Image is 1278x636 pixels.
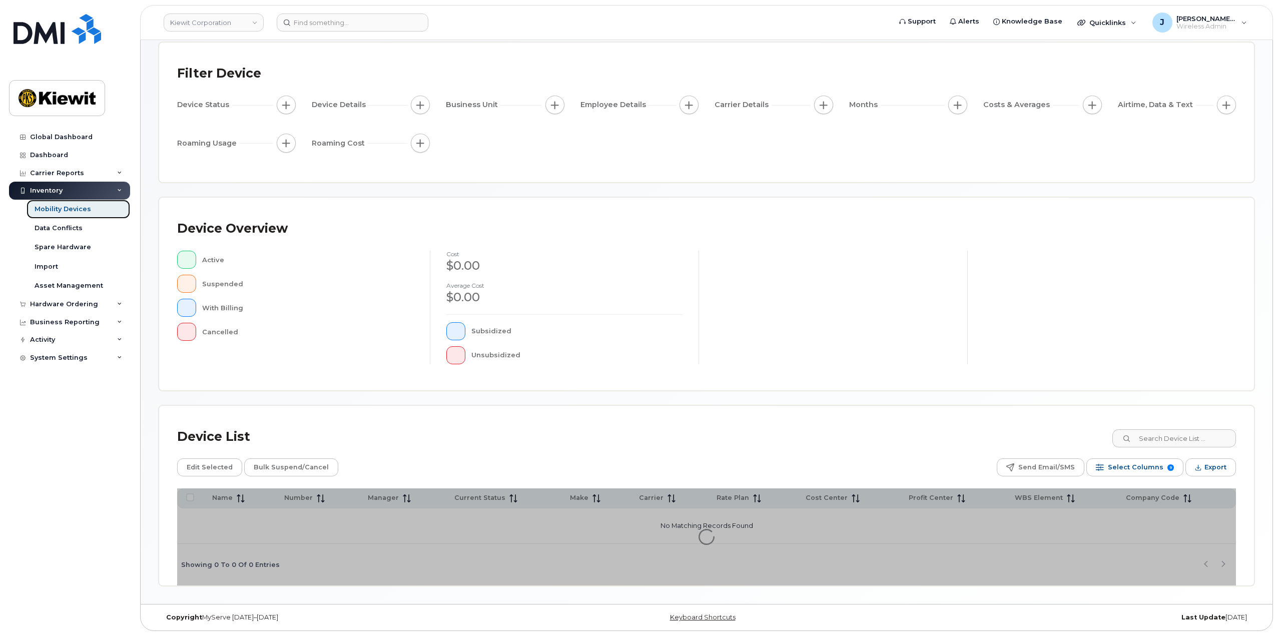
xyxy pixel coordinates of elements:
div: Subsidized [471,322,683,340]
span: Knowledge Base [1002,17,1062,27]
span: Select Columns [1108,460,1163,475]
input: Search Device List ... [1112,429,1236,447]
div: $0.00 [446,289,683,306]
iframe: Messenger Launcher [1234,592,1270,628]
div: Suspended [202,275,414,293]
span: Quicklinks [1089,19,1126,27]
span: Device Status [177,100,232,110]
span: Device Details [312,100,369,110]
a: Keyboard Shortcuts [670,613,736,621]
div: Filter Device [177,61,261,87]
div: Device List [177,424,250,450]
div: [DATE] [889,613,1254,621]
div: Quicklinks [1070,13,1143,33]
button: Select Columns 9 [1086,458,1183,476]
input: Find something... [277,14,428,32]
div: Active [202,251,414,269]
h4: cost [446,251,683,257]
span: Wireless Admin [1176,23,1236,31]
span: Employee Details [580,100,649,110]
span: Edit Selected [187,460,233,475]
div: $0.00 [446,257,683,274]
a: Kiewit Corporation [164,14,264,32]
a: Support [892,12,943,32]
span: Support [908,17,936,27]
div: Cancelled [202,323,414,341]
button: Send Email/SMS [997,458,1084,476]
strong: Last Update [1181,613,1225,621]
button: Export [1185,458,1236,476]
span: Months [849,100,881,110]
span: Send Email/SMS [1018,460,1075,475]
button: Bulk Suspend/Cancel [244,458,338,476]
a: Alerts [943,12,986,32]
div: Unsubsidized [471,346,683,364]
div: MyServe [DATE]–[DATE] [159,613,524,621]
span: Export [1204,460,1226,475]
span: Alerts [958,17,979,27]
a: Knowledge Base [986,12,1069,32]
div: Device Overview [177,216,288,242]
span: Costs & Averages [983,100,1053,110]
span: Roaming Usage [177,138,240,149]
span: J [1160,17,1164,29]
div: With Billing [202,299,414,317]
span: Bulk Suspend/Cancel [254,460,329,475]
strong: Copyright [166,613,202,621]
button: Edit Selected [177,458,242,476]
span: Business Unit [446,100,501,110]
span: Roaming Cost [312,138,368,149]
span: Airtime, Data & Text [1118,100,1196,110]
span: 9 [1167,464,1174,471]
span: Carrier Details [715,100,772,110]
h4: Average cost [446,282,683,289]
span: [PERSON_NAME].[PERSON_NAME] [1176,15,1236,23]
div: Jacob.Nielsen [1145,13,1254,33]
